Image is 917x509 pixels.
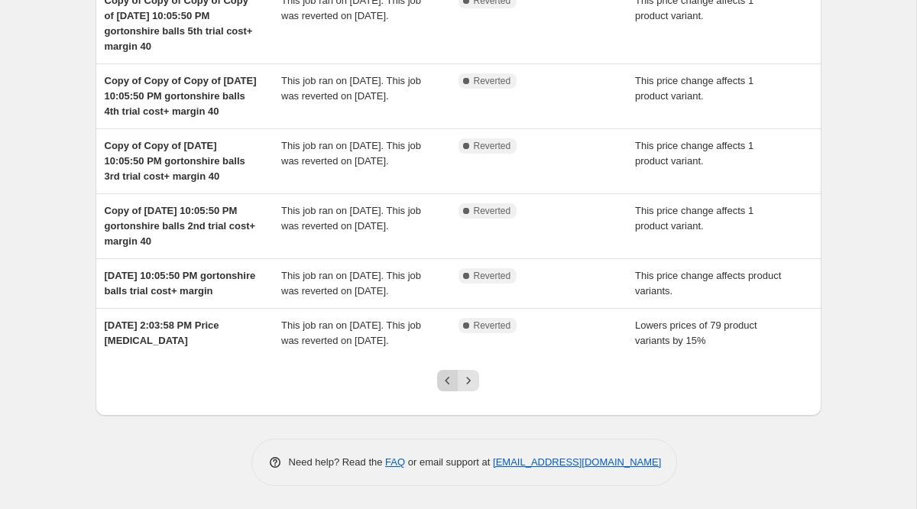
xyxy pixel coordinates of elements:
span: This price change affects 1 product variant. [635,205,753,232]
span: This job ran on [DATE]. This job was reverted on [DATE]. [281,205,421,232]
span: Lowers prices of 79 product variants by 15% [635,319,757,346]
span: This job ran on [DATE]. This job was reverted on [DATE]. [281,319,421,346]
span: [DATE] 2:03:58 PM Price [MEDICAL_DATA] [105,319,219,346]
span: This job ran on [DATE]. This job was reverted on [DATE]. [281,140,421,167]
span: This price change affects 1 product variant. [635,140,753,167]
span: or email support at [405,456,493,468]
nav: Pagination [437,370,479,391]
span: Reverted [474,205,511,217]
button: Previous [437,370,458,391]
span: This price change affects product variants. [635,270,781,297]
button: Next [458,370,479,391]
span: Copy of [DATE] 10:05:50 PM gortonshire balls 2nd trial cost+ margin 40 [105,205,256,247]
a: FAQ [385,456,405,468]
span: Copy of Copy of Copy of [DATE] 10:05:50 PM gortonshire balls 4th trial cost+ margin 40 [105,75,257,117]
a: [EMAIL_ADDRESS][DOMAIN_NAME] [493,456,661,468]
span: Reverted [474,140,511,152]
span: Reverted [474,319,511,332]
span: Need help? Read the [289,456,386,468]
span: This job ran on [DATE]. This job was reverted on [DATE]. [281,75,421,102]
span: This price change affects 1 product variant. [635,75,753,102]
span: Reverted [474,270,511,282]
span: Copy of Copy of [DATE] 10:05:50 PM gortonshire balls 3rd trial cost+ margin 40 [105,140,245,182]
span: Reverted [474,75,511,87]
span: This job ran on [DATE]. This job was reverted on [DATE]. [281,270,421,297]
span: [DATE] 10:05:50 PM gortonshire balls trial cost+ margin [105,270,256,297]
